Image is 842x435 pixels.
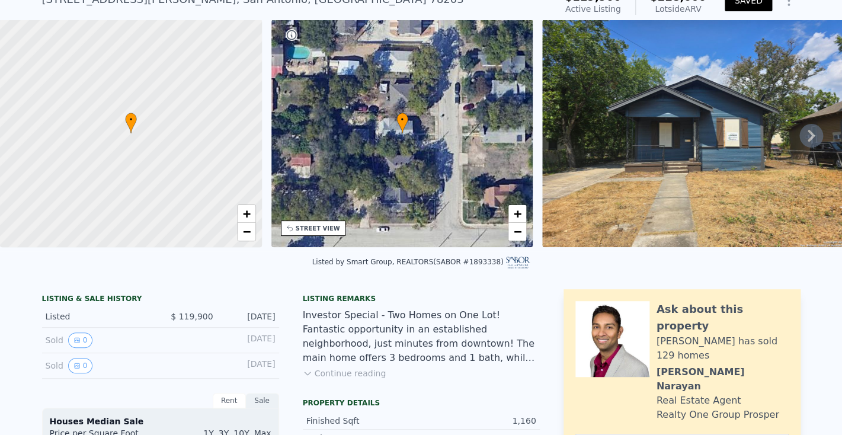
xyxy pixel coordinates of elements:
[514,224,521,239] span: −
[223,332,276,348] div: [DATE]
[514,206,521,221] span: +
[46,311,151,322] div: Listed
[508,205,526,223] a: Zoom in
[238,223,255,241] a: Zoom out
[213,393,246,408] div: Rent
[303,294,540,303] div: Listing remarks
[508,223,526,241] a: Zoom out
[242,224,250,239] span: −
[565,4,621,14] span: Active Listing
[657,334,789,363] div: [PERSON_NAME] has sold 129 homes
[223,358,276,373] div: [DATE]
[50,415,271,427] div: Houses Median Sale
[312,258,530,266] div: Listed by Smart Group, REALTORS (SABOR #1893338)
[246,393,279,408] div: Sale
[506,257,530,268] img: SABOR Logo
[657,408,779,422] div: Realty One Group Prosper
[125,114,137,125] span: •
[396,113,408,133] div: •
[296,224,340,233] div: STREET VIEW
[46,358,151,373] div: Sold
[46,332,151,348] div: Sold
[238,205,255,223] a: Zoom in
[125,113,137,133] div: •
[657,365,789,394] div: [PERSON_NAME] Narayan
[303,398,540,408] div: Property details
[303,367,386,379] button: Continue reading
[223,311,276,322] div: [DATE]
[171,312,213,321] span: $ 119,900
[650,3,706,15] div: Lotside ARV
[303,308,540,365] div: Investor Special - Two Homes on One Lot! Fantastic opportunity in an established neighborhood, ju...
[42,294,279,306] div: LISTING & SALE HISTORY
[68,358,93,373] button: View historical data
[242,206,250,221] span: +
[306,415,421,427] div: Finished Sqft
[657,301,789,334] div: Ask about this property
[657,394,741,408] div: Real Estate Agent
[396,114,408,125] span: •
[68,332,93,348] button: View historical data
[421,415,536,427] div: 1,160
